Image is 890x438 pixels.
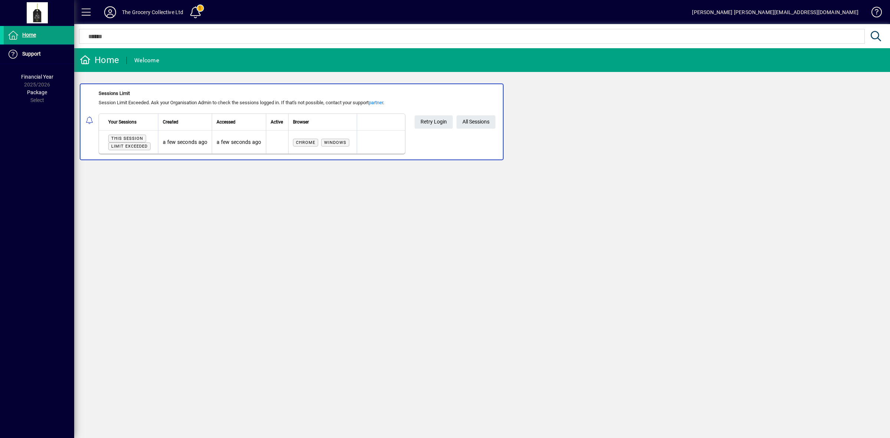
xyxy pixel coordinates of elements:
[22,51,41,57] span: Support
[293,118,309,126] span: Browser
[27,89,47,95] span: Package
[369,100,383,105] a: partner
[217,118,235,126] span: Accessed
[22,32,36,38] span: Home
[4,45,74,63] a: Support
[134,55,159,66] div: Welcome
[99,90,405,97] div: Sessions Limit
[271,118,283,126] span: Active
[324,140,346,145] span: Windows
[212,131,266,154] td: a few seconds ago
[98,6,122,19] button: Profile
[421,116,447,128] span: Retry Login
[21,74,53,80] span: Financial Year
[296,140,315,145] span: Chrome
[158,131,212,154] td: a few seconds ago
[866,1,881,26] a: Knowledge Base
[122,6,184,18] div: The Grocery Collective Ltd
[692,6,858,18] div: [PERSON_NAME] [PERSON_NAME][EMAIL_ADDRESS][DOMAIN_NAME]
[163,118,178,126] span: Created
[80,54,119,66] div: Home
[456,115,495,129] a: All Sessions
[108,118,136,126] span: Your Sessions
[462,116,489,128] span: All Sessions
[111,136,143,141] span: This session
[99,99,405,106] div: Session Limit Exceeded. Ask your Organisation Admin to check the sessions logged in. If that's no...
[74,83,890,160] app-alert-notification-menu-item: Sessions Limit
[111,144,148,149] span: Limit exceeded
[415,115,453,129] button: Retry Login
